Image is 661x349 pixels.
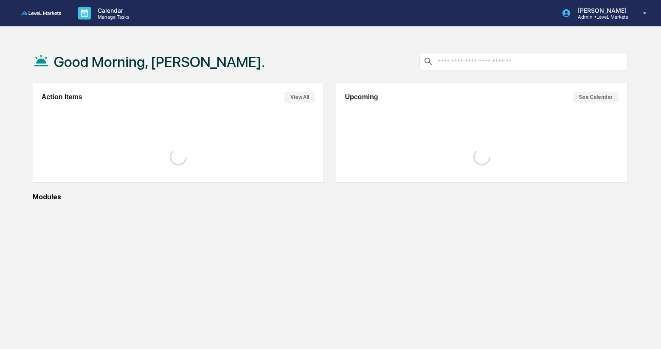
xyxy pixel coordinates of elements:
h1: Good Morning, [PERSON_NAME]. [54,53,265,70]
button: View All [284,92,315,103]
h2: Upcoming [345,93,378,101]
h2: Action Items [42,93,82,101]
div: Modules [33,193,627,201]
p: Admin • LeveL Markets [571,14,631,20]
img: logo [20,11,61,15]
p: Calendar [91,7,134,14]
p: Manage Tasks [91,14,134,20]
button: See Calendar [573,92,619,103]
p: [PERSON_NAME] [571,7,631,14]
